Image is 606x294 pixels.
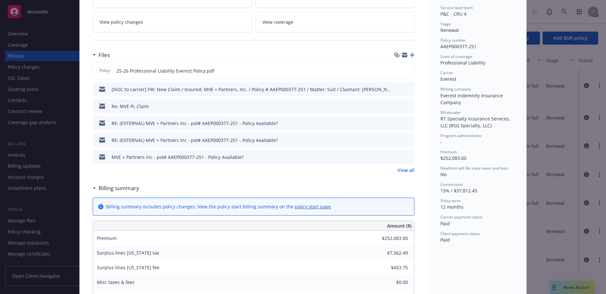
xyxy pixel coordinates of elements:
span: Stage [440,21,451,27]
span: Client payment status [440,231,480,236]
button: download file [394,120,399,127]
div: MVE + Partners Inc - pol# AAEP000377-251 - Policy Available? [112,154,244,161]
input: 0.00 [370,233,412,243]
span: RT Specialty Insurance Services, LLC (RSG Specialty, LLC) [440,116,512,129]
span: Lines of coverage [440,54,472,59]
button: download file [395,67,400,74]
span: Misc taxes & fees [97,279,135,285]
span: View coverage [263,19,293,25]
span: Surplus lines [US_STATE] tax [97,250,159,256]
span: Policy number [440,37,466,43]
span: AAEP000377-251 [440,43,477,49]
button: preview file [405,120,412,127]
span: Newfront will file state taxes and fees [440,165,508,171]
div: Files [93,51,110,59]
div: [NOC to carrier] FW: New Claim / Insured: MVE + Partners, Inc. / Policy # AAEP000377-251 / Matter... [112,86,393,93]
span: Surplus lines [US_STATE] fee [97,264,159,271]
span: Service lead team [440,5,473,10]
span: 25-26 Professional Liability Everest Policy.pdf [116,67,214,74]
span: Amount ($) [387,222,411,229]
button: preview file [406,67,411,74]
span: 12 months [440,204,464,210]
span: Premium [440,149,457,155]
span: $252,083.00 [440,155,466,161]
span: Writing company [440,86,471,92]
button: download file [396,154,401,161]
button: preview file [406,137,412,144]
span: Everest Indemnity Insurance Company [440,92,504,105]
span: View policy changes [100,19,143,25]
a: View all [397,167,414,174]
a: View coverage [256,12,415,32]
input: 0.00 [370,248,412,258]
button: preview file [406,86,412,93]
button: download file [396,86,401,93]
input: 0.00 [370,263,412,273]
div: RE: (EXTERNAL) MVE + Partners Inc - pol# AAEP000377-251 - Policy Available? [112,120,278,127]
span: - [440,139,442,145]
span: Renewal [440,27,459,33]
a: View policy changes [93,12,252,32]
button: download file [396,103,401,110]
div: Billing summary [93,184,139,192]
span: Everest [440,76,456,82]
span: Paid [440,237,450,243]
span: No [440,171,447,177]
button: preview file [406,103,412,110]
span: Policy term [440,198,461,203]
span: P&C - CRU 4 [440,11,466,17]
span: Premium [97,235,117,241]
h3: Files [99,51,110,59]
button: download file [396,137,401,144]
a: policy start page [295,203,331,210]
span: Carrier [440,70,453,76]
div: Re: MVE PL Claim [112,103,149,110]
span: Program administrator [440,133,482,138]
span: Policy [98,68,111,74]
span: Wholesaler [440,110,461,115]
button: preview file [406,154,412,161]
div: RE: (EXTERNAL) MVE + Partners Inc - pol# AAEP000377-251 - Policy Available? [112,137,278,144]
div: Billing summary includes policy changes. View the policy start billing summary on the . [106,203,332,210]
span: Paid [440,220,450,227]
input: 0.00 [370,277,412,287]
div: Professional Liability [440,59,513,66]
span: Carrier payment status [440,214,482,220]
span: 15% / $37,812.45 [440,188,477,194]
span: Commission [440,182,463,187]
h3: Billing summary [99,184,139,192]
